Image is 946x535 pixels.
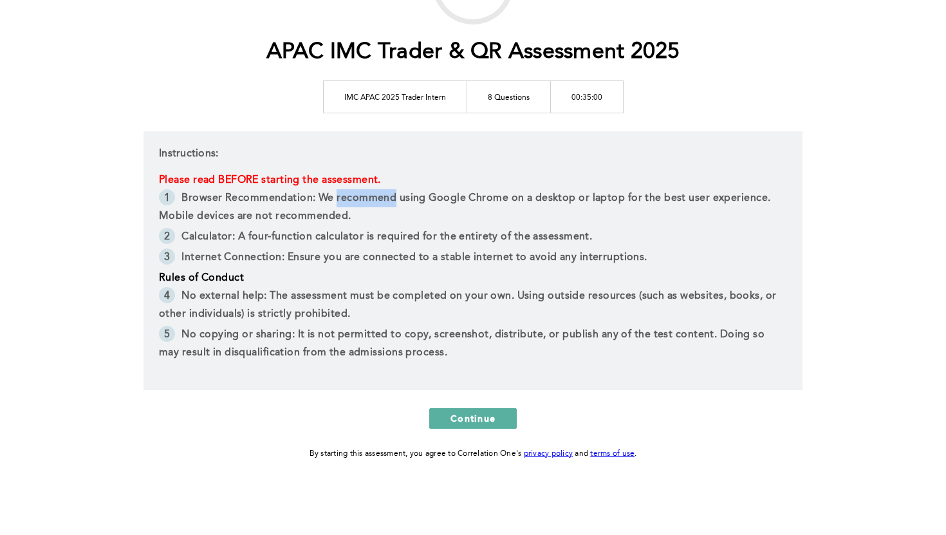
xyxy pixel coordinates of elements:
td: 8 Questions [467,80,550,113]
span: Rules of Conduct [159,273,244,283]
div: Instructions: [144,131,802,390]
span: Calculator: A four-function calculator is required for the entirety of the assessment. [181,232,592,242]
td: 00:35:00 [550,80,623,113]
a: privacy policy [524,450,573,458]
td: IMC APAC 2025 Trader Intern [323,80,467,113]
span: No external help: The assessment must be completed on your own. Using outside resources (such as ... [159,291,779,319]
span: Internet Connection: Ensure you are connected to a stable internet to avoid any interruptions. [181,252,647,263]
span: Please read BEFORE starting the assessment. [159,175,381,185]
button: Continue [429,408,517,429]
div: By starting this assessment, you agree to Correlation One's and . [310,447,637,461]
span: Browser Recommendation: We recommend using Google Chrome on a desktop or laptop for the best user... [159,193,774,221]
a: terms of use [590,450,635,458]
span: Continue [450,412,496,424]
span: No copying or sharing: It is not permitted to copy, screenshot, distribute, or publish any of the... [159,330,768,358]
h1: APAC IMC Trader & QR Assessment 2025 [266,39,680,66]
